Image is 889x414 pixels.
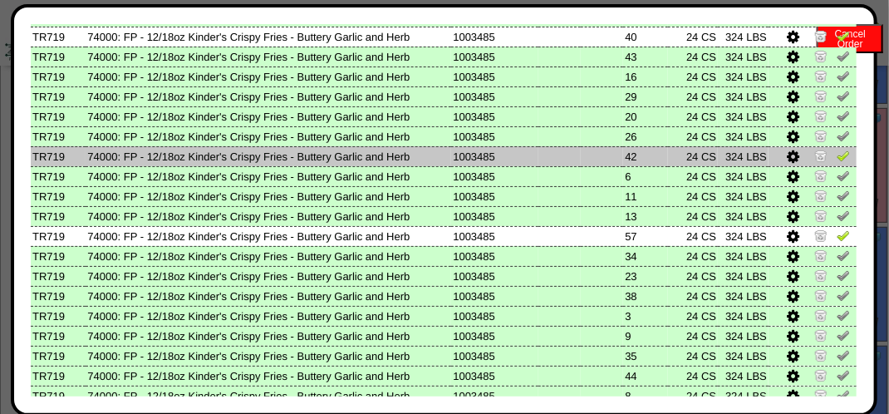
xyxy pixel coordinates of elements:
td: 1003485 [451,266,538,286]
td: 324 LBS [718,286,769,306]
td: 74000: FP - 12/18oz Kinder's Crispy Fries - Buttery Garlic and Herb [86,47,451,67]
td: TR719 [31,246,86,266]
td: 324 LBS [718,306,769,326]
td: 34 [623,246,667,266]
td: 35 [623,346,667,366]
td: 1003485 [451,146,538,166]
td: 324 LBS [718,86,769,106]
td: 1003485 [451,366,538,386]
td: 324 LBS [718,126,769,146]
td: 324 LBS [718,266,769,286]
img: Zero Item and Verify [814,368,828,382]
img: Zero Item and Verify [814,348,828,362]
td: 24 CS [668,186,719,206]
td: TR719 [31,366,86,386]
img: Un-Verify Pick [837,328,850,342]
td: 74000: FP - 12/18oz Kinder's Crispy Fries - Buttery Garlic and Herb [86,246,451,266]
img: Zero Item and Verify [814,189,828,202]
img: Verify Pick [837,29,850,42]
td: 74000: FP - 12/18oz Kinder's Crispy Fries - Buttery Garlic and Herb [86,67,451,86]
img: Zero Item and Verify [814,209,828,222]
td: 74000: FP - 12/18oz Kinder's Crispy Fries - Buttery Garlic and Herb [86,186,451,206]
img: Zero Item and Verify [814,249,828,262]
td: 24 CS [668,366,719,386]
img: Un-Verify Pick [837,209,850,222]
td: 74000: FP - 12/18oz Kinder's Crispy Fries - Buttery Garlic and Herb [86,86,451,106]
td: TR719 [31,86,86,106]
td: 74000: FP - 12/18oz Kinder's Crispy Fries - Buttery Garlic and Herb [86,306,451,326]
td: 324 LBS [718,346,769,366]
img: Zero Item and Verify [814,149,828,162]
img: Verify Pick [837,149,850,162]
img: Un-Verify Pick [837,288,850,302]
td: 24 CS [668,126,719,146]
td: 26 [623,126,667,146]
img: Un-Verify Pick [837,89,850,102]
td: 324 LBS [718,246,769,266]
td: 24 CS [668,326,719,346]
img: Zero Item and Verify [814,229,828,242]
td: 24 CS [668,106,719,126]
td: 24 CS [668,226,719,246]
img: Zero Item and Verify [814,129,828,142]
img: Zero Item and Verify [814,288,828,302]
td: 1003485 [451,126,538,146]
td: 1003485 [451,27,538,47]
td: 1003485 [451,166,538,186]
td: TR719 [31,186,86,206]
td: TR719 [31,47,86,67]
td: TR719 [31,206,86,226]
img: Un-Verify Pick [837,49,850,62]
td: 74000: FP - 12/18oz Kinder's Crispy Fries - Buttery Garlic and Herb [86,346,451,366]
td: 24 CS [668,306,719,326]
td: 74000: FP - 12/18oz Kinder's Crispy Fries - Buttery Garlic and Herb [86,326,451,346]
td: 24 CS [668,246,719,266]
td: 40 [623,27,667,47]
td: TR719 [31,326,86,346]
td: TR719 [31,126,86,146]
td: 13 [623,206,667,226]
img: Un-Verify Pick [837,109,850,122]
img: Un-Verify Pick [837,189,850,202]
td: 324 LBS [718,47,769,67]
td: 74000: FP - 12/18oz Kinder's Crispy Fries - Buttery Garlic and Herb [86,126,451,146]
img: Un-Verify Pick [837,308,850,322]
img: Zero Item and Verify [814,169,828,182]
td: 16 [623,67,667,86]
td: 1003485 [451,86,538,106]
td: 24 CS [668,386,719,406]
td: 324 LBS [718,386,769,406]
td: 1003485 [451,226,538,246]
td: 324 LBS [718,326,769,346]
img: Zero Item and Verify [814,49,828,62]
td: 1003485 [451,47,538,67]
td: 74000: FP - 12/18oz Kinder's Crispy Fries - Buttery Garlic and Herb [86,286,451,306]
img: Un-Verify Pick [837,368,850,382]
td: 24 CS [668,286,719,306]
img: Zero Item and Verify [814,69,828,82]
td: 1003485 [451,246,538,266]
td: 324 LBS [718,166,769,186]
td: 20 [623,106,667,126]
img: Un-Verify Pick [837,169,850,182]
td: 11 [623,186,667,206]
td: 24 CS [668,86,719,106]
img: Zero Item and Verify [814,308,828,322]
img: Zero Item and Verify [814,269,828,282]
td: 1003485 [451,186,538,206]
td: TR719 [31,106,86,126]
img: Zero Item and Verify [814,29,828,42]
td: 42 [623,146,667,166]
td: 324 LBS [718,106,769,126]
img: Un-Verify Pick [837,269,850,282]
td: 43 [623,47,667,67]
td: TR719 [31,286,86,306]
td: 24 CS [668,146,719,166]
td: 57 [623,226,667,246]
td: TR719 [31,146,86,166]
td: 324 LBS [718,226,769,246]
td: 24 CS [668,47,719,67]
td: 1003485 [451,306,538,326]
td: TR719 [31,346,86,366]
td: 44 [623,366,667,386]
